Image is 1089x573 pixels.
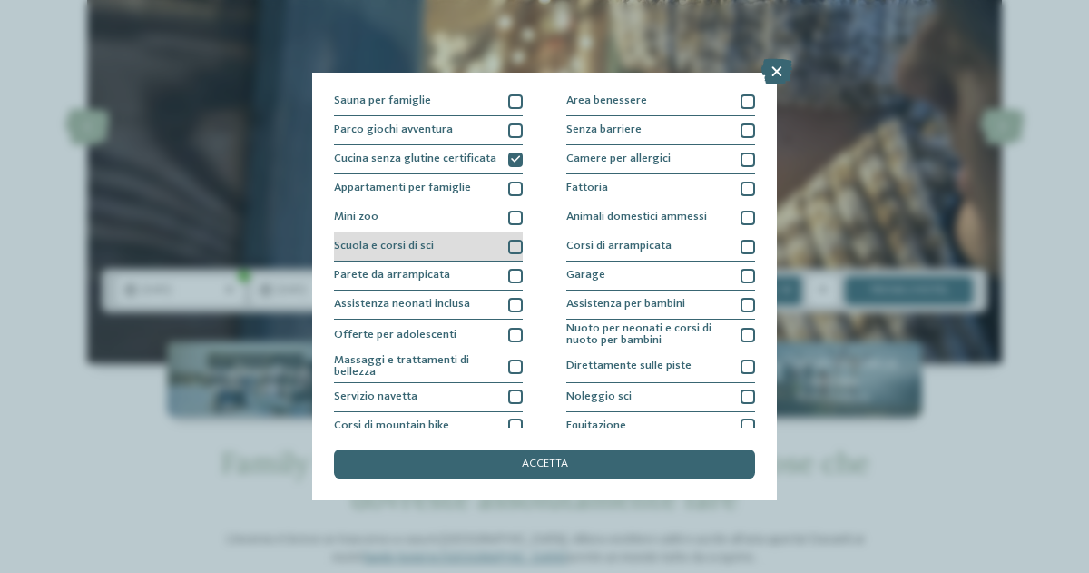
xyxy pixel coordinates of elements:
[566,124,642,136] span: Senza barriere
[566,183,608,194] span: Fattoria
[566,241,672,252] span: Corsi di arrampicata
[566,95,647,107] span: Area benessere
[334,212,378,223] span: Mini zoo
[334,299,470,311] span: Assistenza neonati inclusa
[566,212,707,223] span: Animali domestici ammessi
[566,420,626,432] span: Equitazione
[566,270,605,282] span: Garage
[334,95,431,107] span: Sauna per famiglie
[566,153,671,165] span: Camere per allergici
[334,420,449,432] span: Corsi di mountain bike
[566,391,632,403] span: Noleggio sci
[566,299,685,311] span: Assistenza per bambini
[334,391,417,403] span: Servizio navetta
[334,241,434,252] span: Scuola e corsi di sci
[334,124,453,136] span: Parco giochi avventura
[566,323,730,347] span: Nuoto per neonati e corsi di nuoto per bambini
[334,153,496,165] span: Cucina senza glutine certificata
[334,183,471,194] span: Appartamenti per famiglie
[334,270,450,282] span: Parete da arrampicata
[522,459,568,470] span: accetta
[334,330,456,341] span: Offerte per adolescenti
[334,355,497,379] span: Massaggi e trattamenti di bellezza
[566,361,692,372] span: Direttamente sulle piste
